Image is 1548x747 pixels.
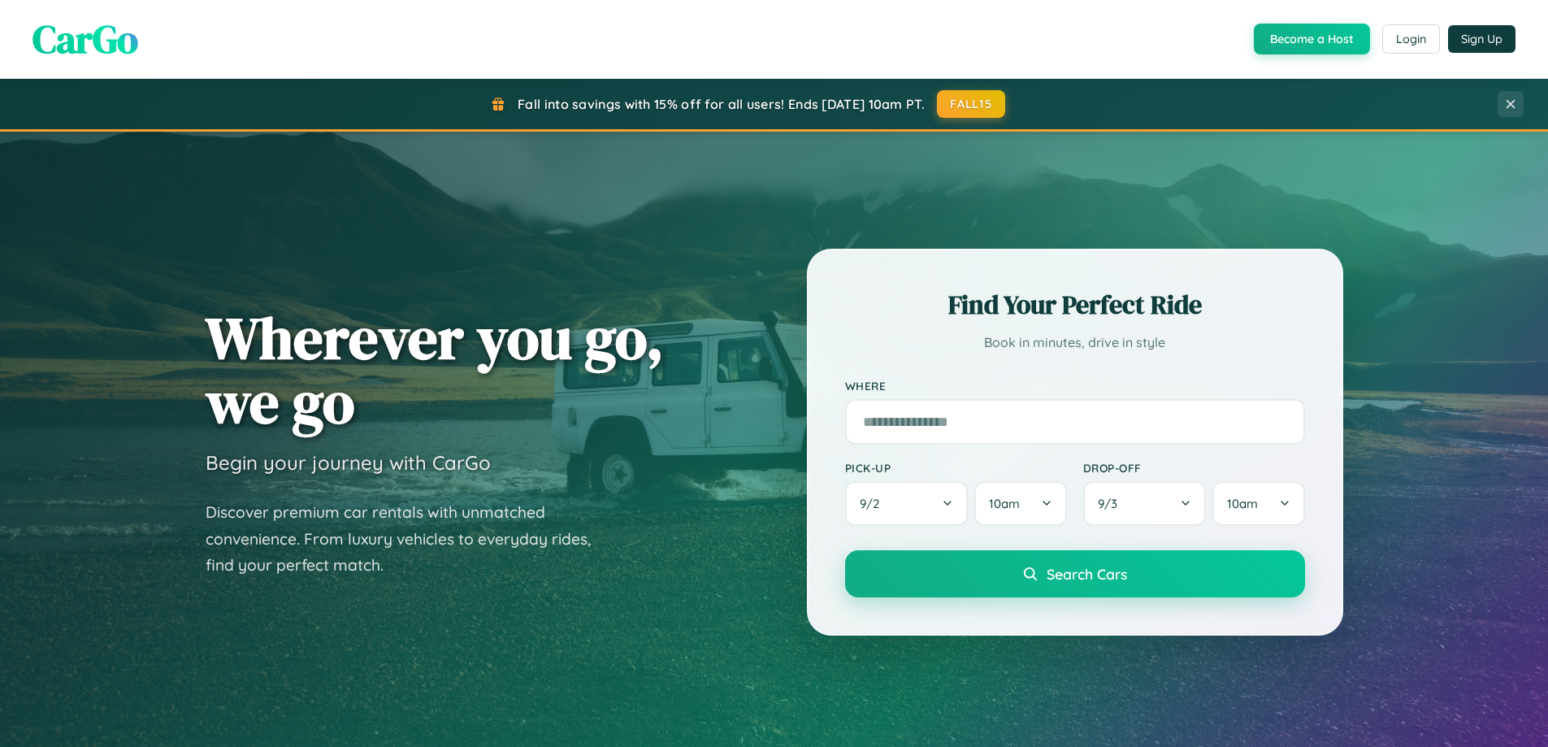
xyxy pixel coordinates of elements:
[518,96,925,112] span: Fall into savings with 15% off for all users! Ends [DATE] 10am PT.
[1083,461,1305,475] label: Drop-off
[1448,25,1515,53] button: Sign Up
[845,550,1305,597] button: Search Cars
[845,287,1305,323] h2: Find Your Perfect Ride
[1254,24,1370,54] button: Become a Host
[845,461,1067,475] label: Pick-up
[1047,565,1127,583] span: Search Cars
[974,481,1066,526] button: 10am
[860,496,887,511] span: 9 / 2
[1382,24,1440,54] button: Login
[1098,496,1125,511] span: 9 / 3
[1083,481,1207,526] button: 9/3
[1227,496,1258,511] span: 10am
[845,379,1305,393] label: Where
[937,90,1005,118] button: FALL15
[206,450,491,475] h3: Begin your journey with CarGo
[845,481,969,526] button: 9/2
[206,499,612,579] p: Discover premium car rentals with unmatched convenience. From luxury vehicles to everyday rides, ...
[206,306,664,434] h1: Wherever you go, we go
[33,12,138,66] span: CarGo
[989,496,1020,511] span: 10am
[845,331,1305,354] p: Book in minutes, drive in style
[1212,481,1304,526] button: 10am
